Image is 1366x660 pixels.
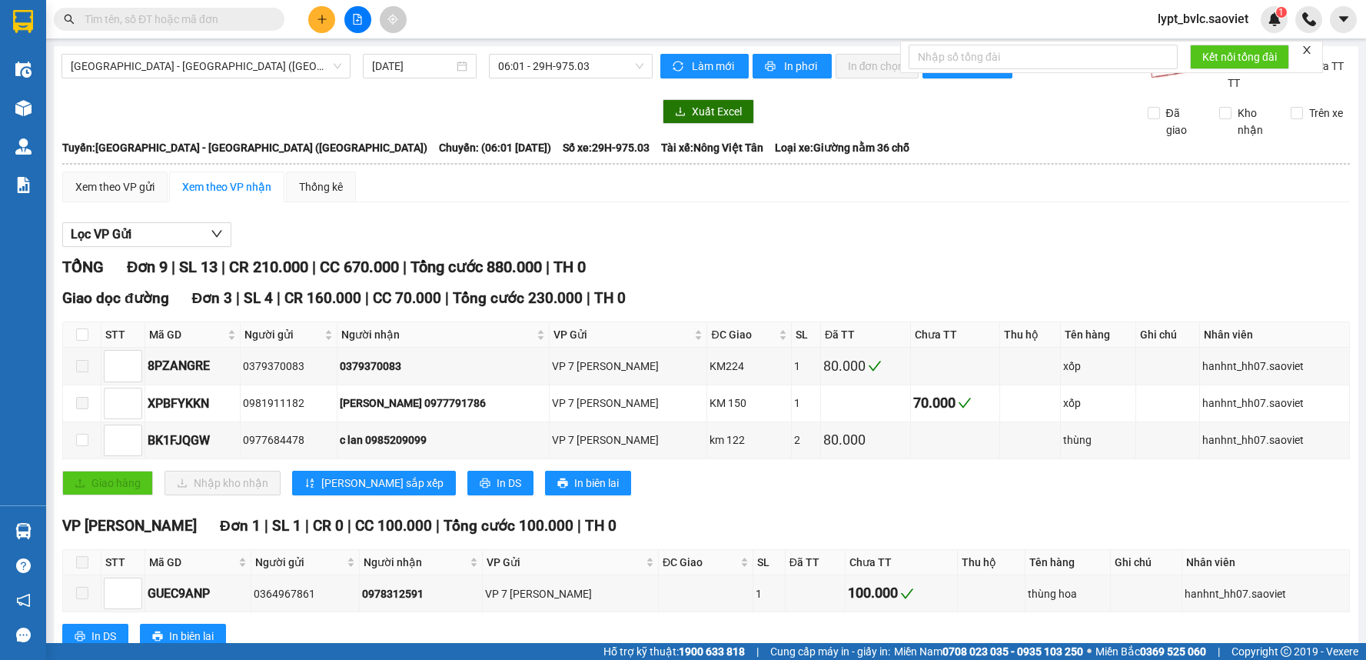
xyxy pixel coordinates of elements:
span: SL 4 [244,289,273,307]
th: Tên hàng [1025,550,1111,575]
span: Đã giao [1160,105,1208,138]
div: thùng hoa [1028,585,1108,602]
span: down [211,228,223,240]
button: printerIn biên lai [545,471,631,495]
td: VP 7 Phạm Văn Đồng [483,575,659,612]
strong: 0369 525 060 [1140,645,1206,658]
span: CC 100.000 [355,517,432,535]
span: plus [317,14,327,25]
th: Tên hàng [1061,322,1136,348]
th: Chưa TT [911,322,1001,348]
div: KM 150 [710,395,789,412]
div: 80.000 [823,429,908,451]
span: Mã GD [149,554,235,571]
div: 70.000 [913,392,998,414]
td: XPBFYKKN [145,385,241,422]
th: Thu hộ [1000,322,1061,348]
span: | [365,289,369,307]
button: file-add [344,6,371,33]
span: CR 160.000 [284,289,361,307]
button: downloadNhập kho nhận [165,471,281,495]
button: printerIn biên lai [140,624,226,648]
span: CC 670.000 [320,258,399,276]
span: Tổng cước 100.000 [444,517,573,535]
td: VP 7 Phạm Văn Đồng [550,385,707,422]
span: TH 0 [553,258,586,276]
div: 1 [794,395,818,412]
th: STT [101,322,145,348]
span: TH 0 [594,289,626,307]
span: question-circle [16,558,31,573]
span: Đơn 1 [220,517,261,535]
span: CR 0 [313,517,344,535]
div: [PERSON_NAME] 0977791786 [340,395,547,412]
span: caret-down [1337,12,1351,26]
div: 0981911182 [243,395,334,412]
span: Làm mới [692,58,736,75]
span: | [1218,643,1220,660]
button: Kết nối tổng đài [1190,45,1289,69]
button: syncLàm mới [660,54,749,78]
span: printer [75,631,85,643]
td: VP 7 Phạm Văn Đồng [550,348,707,385]
span: | [756,643,759,660]
span: SL 13 [179,258,218,276]
div: GUEC9ANP [148,584,248,603]
span: Loại xe: Giường nằm 36 chỗ [775,139,909,156]
div: 0364967861 [254,585,357,602]
span: aim [387,14,398,25]
span: printer [152,631,163,643]
span: Người gửi [255,554,344,571]
span: Chuyến: (06:01 [DATE]) [439,139,551,156]
span: message [16,628,31,642]
span: lypt_bvlc.saoviet [1145,9,1261,28]
th: Nhân viên [1182,550,1350,575]
div: XPBFYKKN [148,394,238,413]
span: Kết nối tổng đài [1202,48,1277,65]
span: Đơn 9 [127,258,168,276]
span: Hỗ trợ kỹ thuật: [603,643,745,660]
span: Đơn 3 [192,289,233,307]
span: check [958,396,972,410]
button: uploadGiao hàng [62,471,153,495]
span: | [436,517,440,535]
button: downloadXuất Excel [663,99,754,124]
span: ĐC Giao [663,554,737,571]
td: GUEC9ANP [145,575,251,612]
span: Trên xe [1303,105,1349,122]
b: Tuyến: [GEOGRAPHIC_DATA] - [GEOGRAPHIC_DATA] ([GEOGRAPHIC_DATA]) [62,142,427,154]
span: Tổng cước 230.000 [453,289,583,307]
span: Người nhận [341,326,534,343]
span: Xuất Excel [692,103,742,120]
div: 0978312591 [362,585,480,602]
th: Chưa TT [846,550,958,575]
span: CC 70.000 [373,289,441,307]
span: | [546,258,550,276]
button: aim [380,6,407,33]
span: | [221,258,225,276]
span: VP Gửi [487,554,643,571]
img: warehouse-icon [15,523,32,539]
img: icon-new-feature [1268,12,1281,26]
th: Thu hộ [958,550,1025,575]
button: sort-ascending[PERSON_NAME] sắp xếp [292,471,456,495]
span: | [264,517,268,535]
span: check [868,359,882,373]
span: VP Gửi [553,326,691,343]
div: 8PZANGRE [148,356,238,375]
img: solution-icon [15,177,32,193]
img: warehouse-icon [15,100,32,116]
span: Tài xế: Nông Việt Tân [661,139,763,156]
div: Xem theo VP gửi [75,178,155,195]
span: Hà Nội - Lào Cai - Sapa (Giường) [71,55,341,78]
span: printer [557,478,568,490]
div: VP 7 [PERSON_NAME] [552,358,704,375]
div: km 122 [710,432,789,448]
button: In đơn chọn [836,54,919,78]
div: hanhnt_hh07.saoviet [1202,395,1347,412]
span: Cung cấp máy in - giấy in: [770,643,890,660]
span: 06:01 - 29H-975.03 [498,55,643,78]
span: Miền Nam [894,643,1083,660]
div: 100.000 [848,582,955,604]
th: Đã TT [786,550,846,575]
